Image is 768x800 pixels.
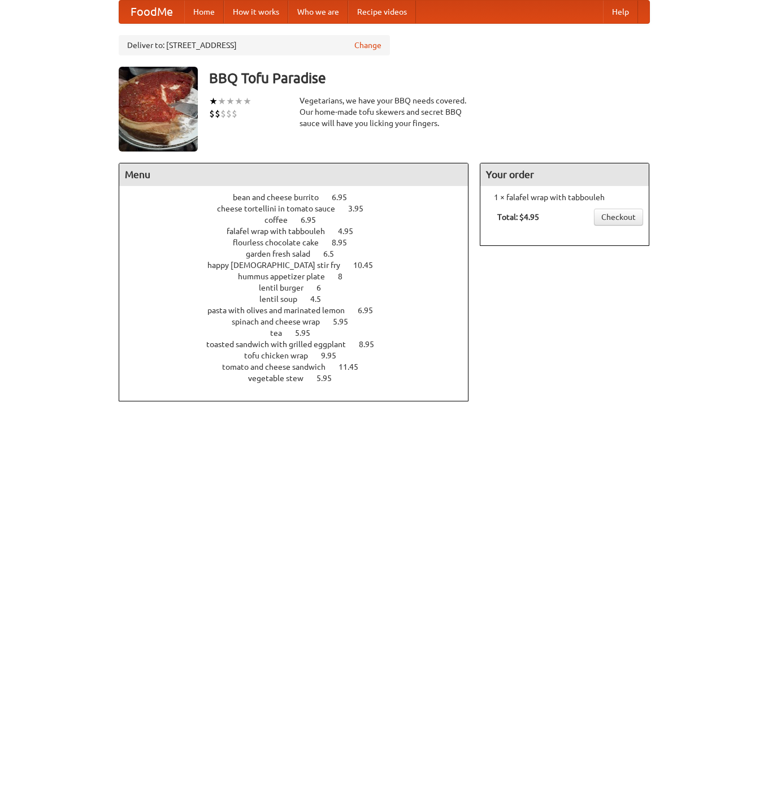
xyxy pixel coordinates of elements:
[248,374,315,383] span: vegetable stew
[338,227,365,236] span: 4.95
[233,238,368,247] a: flourless chocolate cake 8.95
[264,215,299,224] span: coffee
[207,261,352,270] span: happy [DEMOGRAPHIC_DATA] stir fry
[209,107,215,120] li: $
[321,351,348,360] span: 9.95
[238,272,363,281] a: hummus appetizer plate 8
[259,295,309,304] span: lentil soup
[233,238,330,247] span: flourless chocolate cake
[232,107,237,120] li: $
[209,95,218,107] li: ★
[246,249,355,258] a: garden fresh salad 6.5
[233,193,368,202] a: bean and cheese burrito 6.95
[217,204,384,213] a: cheese tortellini in tomato sauce 3.95
[243,95,251,107] li: ★
[119,67,198,152] img: angular.jpg
[248,374,353,383] a: vegetable stew 5.95
[333,317,359,326] span: 5.95
[215,107,220,120] li: $
[348,1,416,23] a: Recipe videos
[480,163,649,186] h4: Your order
[119,1,184,23] a: FoodMe
[310,295,332,304] span: 4.5
[207,306,394,315] a: pasta with olives and marinated lemon 6.95
[259,283,342,292] a: lentil burger 6
[244,351,319,360] span: tofu chicken wrap
[332,193,358,202] span: 6.95
[220,107,226,120] li: $
[264,215,337,224] a: coffee 6.95
[217,204,346,213] span: cheese tortellini in tomato sauce
[323,249,345,258] span: 6.5
[259,295,342,304] a: lentil soup 4.5
[359,340,385,349] span: 8.95
[232,317,369,326] a: spinach and cheese wrap 5.95
[119,35,390,55] div: Deliver to: [STREET_ADDRESS]
[354,40,381,51] a: Change
[594,209,643,226] a: Checkout
[301,215,327,224] span: 6.95
[316,283,332,292] span: 6
[233,193,330,202] span: bean and cheese burrito
[270,328,293,338] span: tea
[207,261,394,270] a: happy [DEMOGRAPHIC_DATA] stir fry 10.45
[227,227,336,236] span: falafel wrap with tabbouleh
[288,1,348,23] a: Who we are
[207,306,356,315] span: pasta with olives and marinated lemon
[348,204,375,213] span: 3.95
[244,351,357,360] a: tofu chicken wrap 9.95
[218,95,226,107] li: ★
[339,362,370,371] span: 11.45
[226,107,232,120] li: $
[497,213,539,222] b: Total: $4.95
[184,1,224,23] a: Home
[224,1,288,23] a: How it works
[246,249,322,258] span: garden fresh salad
[235,95,243,107] li: ★
[238,272,336,281] span: hummus appetizer plate
[227,227,374,236] a: falafel wrap with tabbouleh 4.95
[332,238,358,247] span: 8.95
[358,306,384,315] span: 6.95
[222,362,337,371] span: tomato and cheese sandwich
[353,261,384,270] span: 10.45
[222,362,379,371] a: tomato and cheese sandwich 11.45
[316,374,343,383] span: 5.95
[295,328,322,338] span: 5.95
[259,283,315,292] span: lentil burger
[270,328,331,338] a: tea 5.95
[300,95,469,129] div: Vegetarians, we have your BBQ needs covered. Our home-made tofu skewers and secret BBQ sauce will...
[119,163,468,186] h4: Menu
[338,272,354,281] span: 8
[603,1,638,23] a: Help
[486,192,643,203] li: 1 × falafel wrap with tabbouleh
[206,340,357,349] span: toasted sandwich with grilled eggplant
[226,95,235,107] li: ★
[206,340,395,349] a: toasted sandwich with grilled eggplant 8.95
[209,67,650,89] h3: BBQ Tofu Paradise
[232,317,331,326] span: spinach and cheese wrap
